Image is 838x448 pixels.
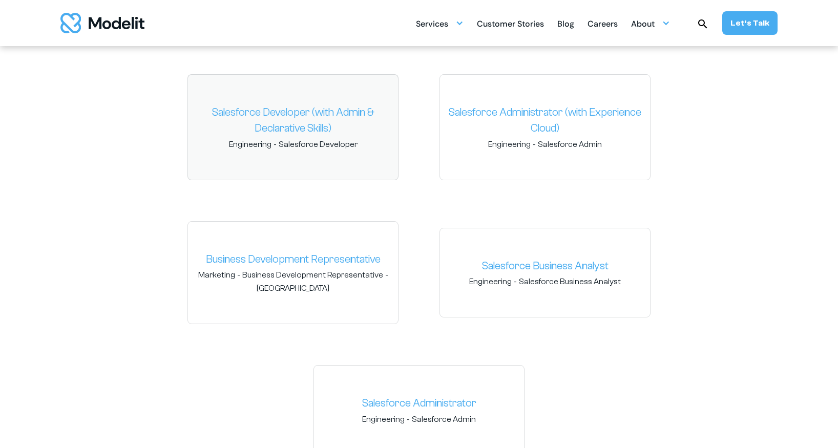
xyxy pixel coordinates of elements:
span: Engineering [469,276,512,287]
a: Business Development Representative [196,251,390,268]
div: Let’s Talk [730,17,769,29]
span: Business Development Representative [242,269,383,281]
span: Engineering [362,414,405,425]
span: Salesforce Admin [538,139,602,150]
span: [GEOGRAPHIC_DATA] [257,283,329,294]
a: Salesforce Administrator [322,395,516,412]
span: - [448,139,642,150]
a: home [60,13,144,33]
img: modelit logo [60,13,144,33]
div: About [631,15,655,35]
div: Blog [557,15,574,35]
a: Customer Stories [477,13,544,33]
a: Salesforce Business Analyst [448,258,642,274]
span: - [196,139,390,150]
div: Careers [588,15,618,35]
a: Salesforce Developer (with Admin & Declarative Skills) [196,104,390,137]
span: Salesforce Developer [279,139,358,150]
a: Blog [557,13,574,33]
span: Salesforce Admin [412,414,476,425]
div: Services [416,13,464,33]
span: Engineering [488,139,531,150]
a: Salesforce Administrator (with Experience Cloud) [448,104,642,137]
a: Careers [588,13,618,33]
div: Services [416,15,448,35]
div: About [631,13,670,33]
div: Customer Stories [477,15,544,35]
span: Salesforce Business Analyst [519,276,621,287]
span: Engineering [229,139,271,150]
span: - [448,276,642,287]
span: - [322,414,516,425]
span: Marketing [198,269,235,281]
a: Let’s Talk [722,11,778,35]
span: - - [196,269,390,294]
